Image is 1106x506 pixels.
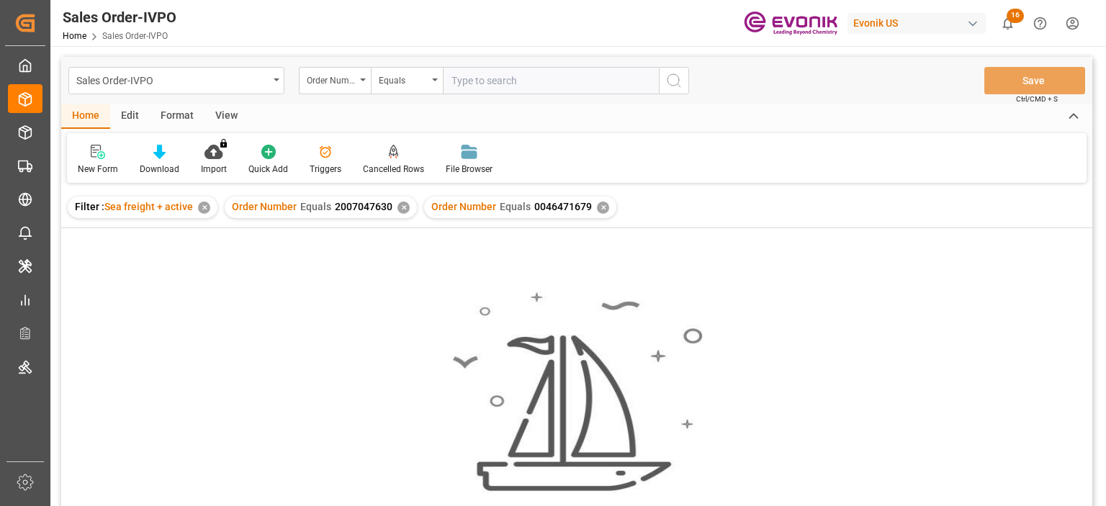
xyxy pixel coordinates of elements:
[500,201,531,212] span: Equals
[300,201,331,212] span: Equals
[848,13,986,34] div: Evonik US
[335,201,392,212] span: 2007047630
[1024,7,1056,40] button: Help Center
[310,163,341,176] div: Triggers
[443,67,659,94] input: Type to search
[659,67,689,94] button: search button
[232,201,297,212] span: Order Number
[63,31,86,41] a: Home
[63,6,176,28] div: Sales Order-IVPO
[371,67,443,94] button: open menu
[992,7,1024,40] button: show 16 new notifications
[76,71,269,89] div: Sales Order-IVPO
[363,163,424,176] div: Cancelled Rows
[75,201,104,212] span: Filter :
[104,201,193,212] span: Sea freight + active
[248,163,288,176] div: Quick Add
[61,104,110,129] div: Home
[299,67,371,94] button: open menu
[431,201,496,212] span: Order Number
[1007,9,1024,23] span: 16
[140,163,179,176] div: Download
[204,104,248,129] div: View
[78,163,118,176] div: New Form
[597,202,609,214] div: ✕
[110,104,150,129] div: Edit
[446,163,493,176] div: File Browser
[397,202,410,214] div: ✕
[984,67,1085,94] button: Save
[1016,94,1058,104] span: Ctrl/CMD + S
[451,291,703,493] img: smooth_sailing.jpeg
[534,201,592,212] span: 0046471679
[744,11,837,36] img: Evonik-brand-mark-Deep-Purple-RGB.jpeg_1700498283.jpeg
[848,9,992,37] button: Evonik US
[68,67,284,94] button: open menu
[150,104,204,129] div: Format
[379,71,428,87] div: Equals
[198,202,210,214] div: ✕
[307,71,356,87] div: Order Number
